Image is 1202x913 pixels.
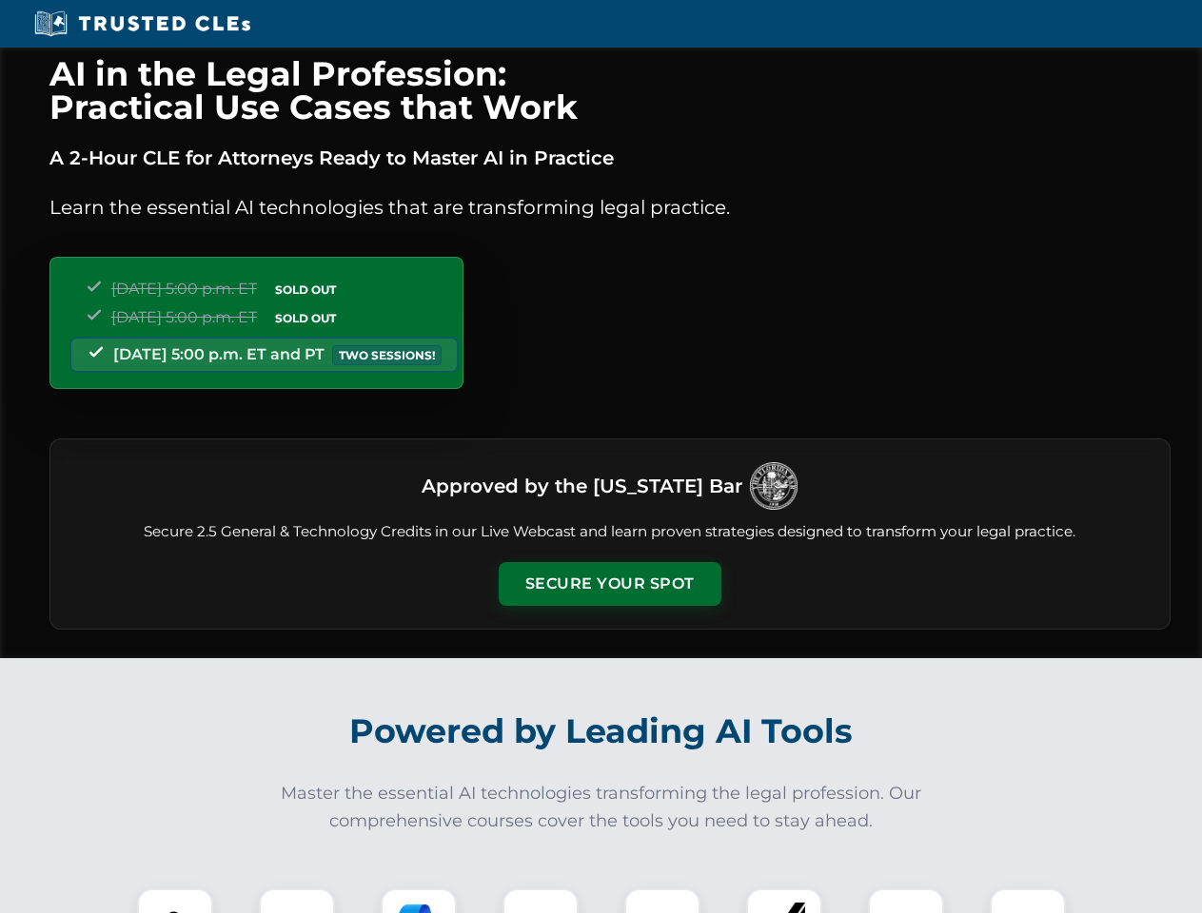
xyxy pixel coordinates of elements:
button: Secure Your Spot [499,562,721,606]
p: Secure 2.5 General & Technology Credits in our Live Webcast and learn proven strategies designed ... [73,521,1147,543]
span: [DATE] 5:00 p.m. ET [111,280,257,298]
h2: Powered by Leading AI Tools [74,698,1129,765]
h3: Approved by the [US_STATE] Bar [422,469,742,503]
img: Logo [750,462,798,510]
span: [DATE] 5:00 p.m. ET [111,308,257,326]
p: Master the essential AI technologies transforming the legal profession. Our comprehensive courses... [268,780,935,835]
span: SOLD OUT [268,280,343,300]
p: A 2-Hour CLE for Attorneys Ready to Master AI in Practice [49,143,1171,173]
p: Learn the essential AI technologies that are transforming legal practice. [49,192,1171,223]
h1: AI in the Legal Profession: Practical Use Cases that Work [49,57,1171,124]
span: SOLD OUT [268,308,343,328]
img: Trusted CLEs [29,10,256,38]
